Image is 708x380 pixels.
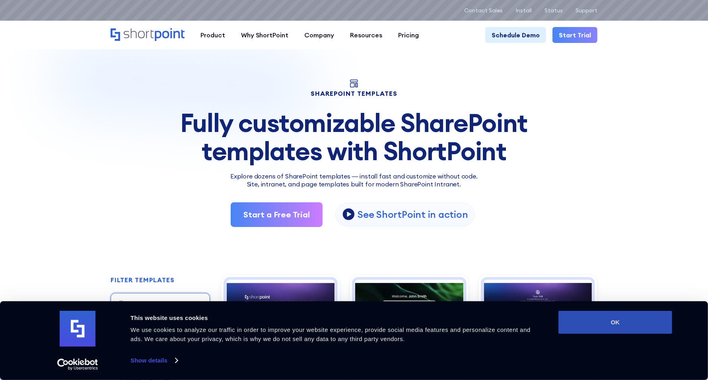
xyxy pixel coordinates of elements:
iframe: Chat Widget [565,288,708,380]
div: Resources [350,30,382,40]
div: Pricing [398,30,419,40]
span: We use cookies to analyze our traffic in order to improve your website experience, provide social... [130,326,531,342]
a: Start a Free Trial [231,202,323,227]
a: open lightbox [335,203,475,227]
button: OK [558,311,672,334]
div: Fully customizable SharePoint templates with ShortPoint [111,109,597,165]
a: Home [111,28,185,42]
a: Usercentrics Cookiebot - opens in a new window [43,359,113,370]
a: Support [576,7,597,14]
a: Install [515,7,532,14]
a: Product [193,27,233,43]
img: Intranet Layout 6 – SharePoint Homepage Design: Personalized intranet homepage for search, news, ... [355,280,463,361]
div: This website uses cookies [130,313,541,323]
img: Intranet Layout 2 – SharePoint Homepage Design: Modern homepage for news, tools, people, and events. [226,280,335,361]
a: Resources [342,27,390,43]
div: Widget četu [565,288,708,380]
img: Team Hub 4 – SharePoint Employee Portal Template: Employee portal for people, calendar, skills, a... [484,280,592,361]
div: Product [200,30,225,40]
a: Show details [130,355,177,366]
p: See ShortPoint in action [358,208,468,221]
div: FILTER TEMPLATES [111,277,175,283]
p: Explore dozens of SharePoint templates — install fast and customize without code. [111,171,597,181]
input: search all templates [111,293,210,314]
a: Schedule Demo [485,27,546,43]
a: Start Trial [552,27,597,43]
a: Why ShortPoint [233,27,296,43]
div: Company [304,30,334,40]
a: Contact Sales [464,7,503,14]
a: Company [296,27,342,43]
a: Status [545,7,563,14]
div: Why ShortPoint [241,30,288,40]
h1: SHAREPOINT TEMPLATES [111,91,597,96]
img: logo [60,311,95,347]
a: Pricing [390,27,427,43]
h2: Site, intranet, and page templates built for modern SharePoint Intranet. [111,181,597,188]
